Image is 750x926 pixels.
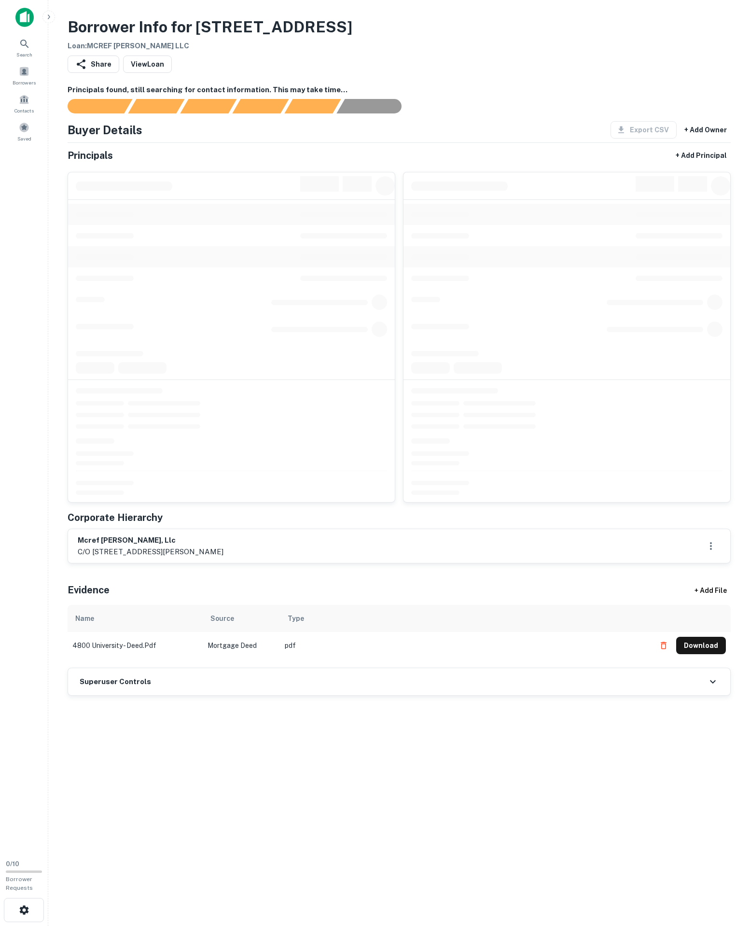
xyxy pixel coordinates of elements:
[15,8,34,27] img: capitalize-icon.png
[677,582,744,599] div: + Add File
[68,15,352,39] h3: Borrower Info for [STREET_ADDRESS]
[75,613,94,624] div: Name
[68,121,142,139] h4: Buyer Details
[280,632,650,659] td: pdf
[123,56,172,73] a: ViewLoan
[13,79,36,86] span: Borrowers
[68,84,731,96] h6: Principals found, still searching for contact information. This may take time...
[702,849,750,895] iframe: Chat Widget
[78,546,223,558] p: c/o [STREET_ADDRESS][PERSON_NAME]
[68,56,119,73] button: Share
[68,510,163,525] h5: Corporate Hierarchy
[210,613,234,624] div: Source
[68,148,113,163] h5: Principals
[78,535,223,546] h6: mcref [PERSON_NAME], llc
[280,605,650,632] th: Type
[17,135,31,142] span: Saved
[68,583,110,597] h5: Evidence
[203,632,280,659] td: Mortgage Deed
[16,51,32,58] span: Search
[68,41,352,52] h6: Loan : MCREF [PERSON_NAME] LLC
[6,860,19,868] span: 0 / 10
[80,676,151,687] h6: Superuser Controls
[68,605,731,668] div: scrollable content
[232,99,289,113] div: Principals found, AI now looking for contact information...
[128,99,184,113] div: Your request is received and processing...
[68,605,203,632] th: Name
[3,62,45,88] a: Borrowers
[180,99,236,113] div: Documents found, AI parsing details...
[337,99,413,113] div: AI fulfillment process complete.
[3,90,45,116] a: Contacts
[676,637,726,654] button: Download
[56,99,128,113] div: Sending borrower request to AI...
[284,99,341,113] div: Principals found, still searching for contact information. This may take time...
[655,638,672,653] button: Delete file
[14,107,34,114] span: Contacts
[672,147,731,164] button: + Add Principal
[3,118,45,144] a: Saved
[3,34,45,60] a: Search
[6,876,33,891] span: Borrower Requests
[203,605,280,632] th: Source
[681,121,731,139] button: + Add Owner
[68,632,203,659] td: 4800 university - deed.pdf
[288,613,304,624] div: Type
